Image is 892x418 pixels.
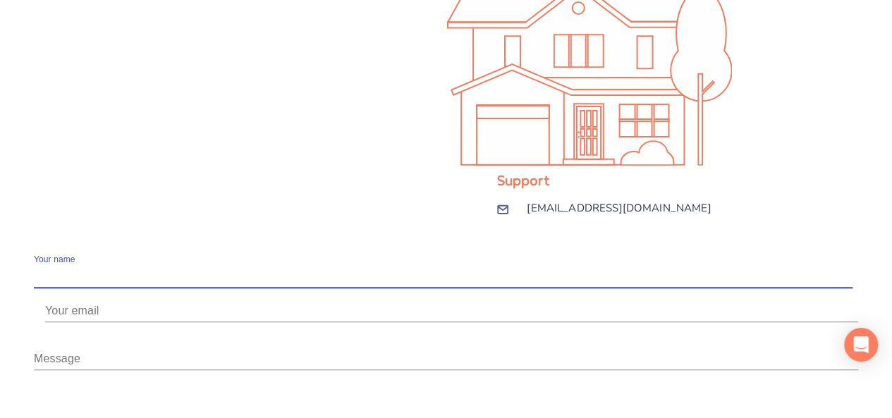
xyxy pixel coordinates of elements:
div: Support [497,166,859,194]
img: Email Icon [497,197,508,222]
input: Plase provide valid email address. e.g. foo@example.com [45,300,858,322]
label: Your name [34,256,75,264]
div: Open Intercom Messenger [844,328,878,362]
a: [EMAIL_ADDRESS][DOMAIN_NAME] [527,194,711,222]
